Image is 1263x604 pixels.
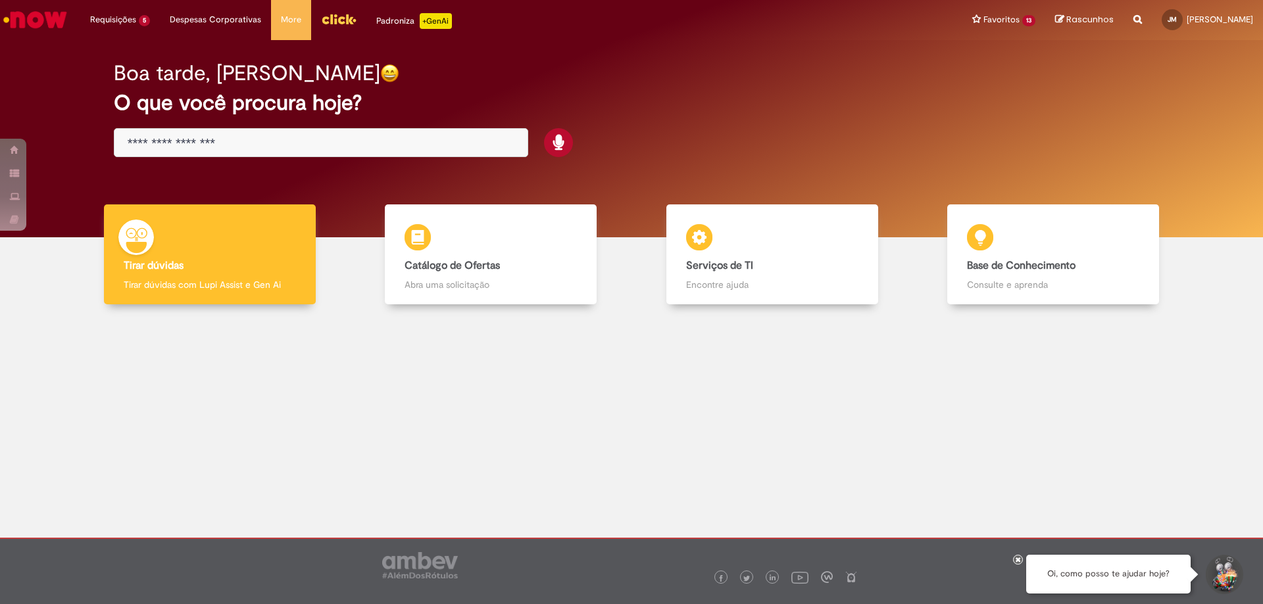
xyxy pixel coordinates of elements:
img: logo_footer_linkedin.png [770,574,776,582]
span: Despesas Corporativas [170,13,261,26]
h2: O que você procura hoje? [114,91,1150,114]
h2: Boa tarde, [PERSON_NAME] [114,62,380,85]
img: logo_footer_youtube.png [791,569,808,586]
a: Base de Conhecimento Consulte e aprenda [913,204,1195,305]
img: logo_footer_twitter.png [743,575,750,582]
b: Tirar dúvidas [124,259,184,272]
img: click_logo_yellow_360x200.png [321,9,357,29]
p: Tirar dúvidas com Lupi Assist e Gen Ai [124,278,296,291]
span: 13 [1022,15,1035,26]
span: 5 [139,15,150,26]
img: logo_footer_ambev_rotulo_gray.png [382,552,458,578]
p: Encontre ajuda [686,278,858,291]
span: Requisições [90,13,136,26]
button: Iniciar Conversa de Suporte [1204,555,1243,594]
b: Base de Conhecimento [967,259,1076,272]
span: Favoritos [983,13,1020,26]
img: ServiceNow [1,7,69,33]
a: Catálogo de Ofertas Abra uma solicitação [351,204,632,305]
span: Rascunhos [1066,13,1114,26]
img: logo_footer_workplace.png [821,571,833,583]
p: +GenAi [420,13,452,29]
div: Oi, como posso te ajudar hoje? [1026,555,1191,593]
a: Serviços de TI Encontre ajuda [631,204,913,305]
p: Abra uma solicitação [405,278,577,291]
span: More [281,13,301,26]
img: logo_footer_facebook.png [718,575,724,582]
a: Rascunhos [1055,14,1114,26]
div: Padroniza [376,13,452,29]
b: Catálogo de Ofertas [405,259,500,272]
span: JM [1168,15,1177,24]
a: Tirar dúvidas Tirar dúvidas com Lupi Assist e Gen Ai [69,204,351,305]
img: happy-face.png [380,64,399,83]
span: [PERSON_NAME] [1187,14,1253,25]
b: Serviços de TI [686,259,753,272]
p: Consulte e aprenda [967,278,1139,291]
img: logo_footer_naosei.png [845,571,857,583]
